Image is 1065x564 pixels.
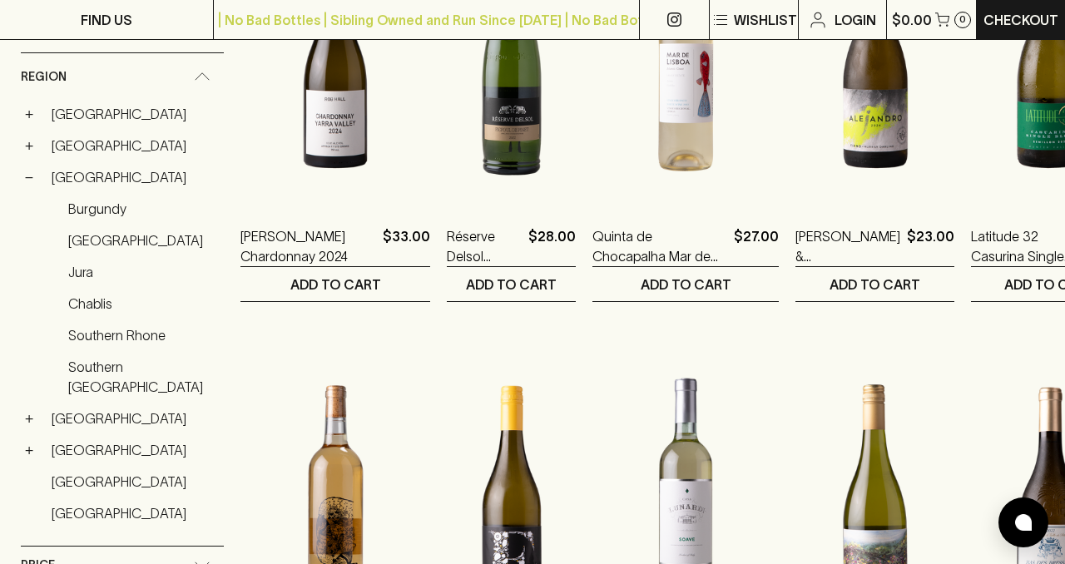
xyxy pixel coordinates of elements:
button: ADD TO CART [447,267,576,301]
button: + [21,410,37,427]
p: $0.00 [892,10,932,30]
a: Southern Rhone [61,321,224,349]
p: ADD TO CART [641,275,731,294]
p: 0 [959,15,966,24]
p: ADD TO CART [830,275,920,294]
a: Burgundy [61,195,224,223]
button: ADD TO CART [592,267,779,301]
p: $23.00 [907,226,954,266]
a: [GEOGRAPHIC_DATA] [44,100,224,128]
a: [GEOGRAPHIC_DATA] [61,226,224,255]
p: Checkout [983,10,1058,30]
span: Region [21,67,67,87]
a: Chablis [61,289,224,318]
p: ADD TO CART [290,275,381,294]
a: [GEOGRAPHIC_DATA] [44,163,224,191]
p: Login [835,10,876,30]
a: [GEOGRAPHIC_DATA] [44,436,224,464]
a: Réserve Delsol Picpoul 2022 [447,226,522,266]
p: Wishlist [734,10,797,30]
button: + [21,106,37,122]
a: [GEOGRAPHIC_DATA] [44,131,224,160]
a: [GEOGRAPHIC_DATA] [44,499,224,527]
a: Jura [61,258,224,286]
img: bubble-icon [1015,514,1032,531]
p: $27.00 [734,226,779,266]
p: $33.00 [383,226,430,266]
div: Region [21,53,224,101]
button: + [21,442,37,458]
a: [GEOGRAPHIC_DATA] [44,468,224,496]
a: [GEOGRAPHIC_DATA] [44,404,224,433]
p: FIND US [81,10,132,30]
button: − [21,169,37,186]
button: ADD TO CART [240,267,430,301]
p: $28.00 [528,226,576,266]
a: Quinta de Chocapalha Mar de [GEOGRAPHIC_DATA] Arinto Verdelho 2023 [592,226,727,266]
a: Southern [GEOGRAPHIC_DATA] [61,353,224,401]
a: [PERSON_NAME] & [PERSON_NAME] [PERSON_NAME] 2024 [795,226,900,266]
p: ADD TO CART [466,275,557,294]
button: + [21,137,37,154]
button: ADD TO CART [795,267,954,301]
a: [PERSON_NAME] Chardonnay 2024 [240,226,376,266]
